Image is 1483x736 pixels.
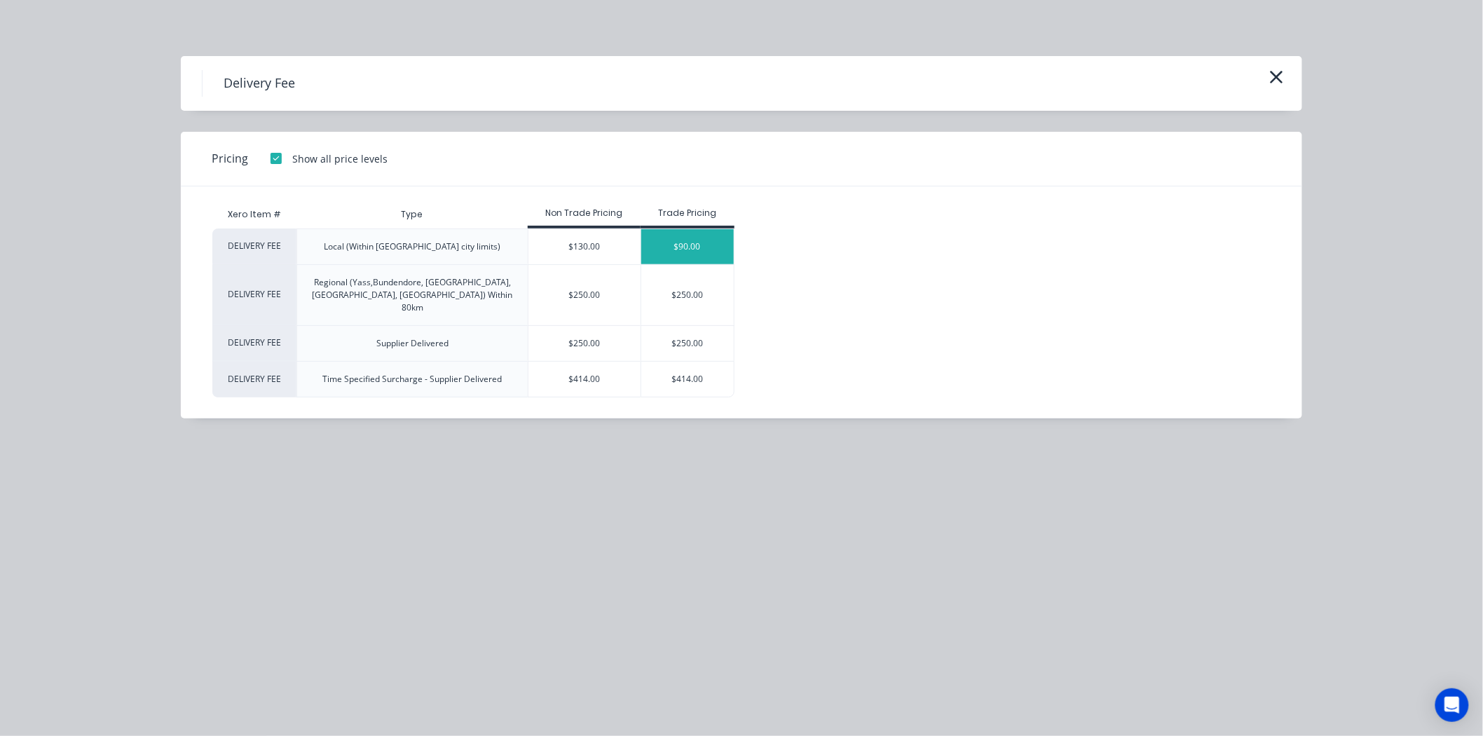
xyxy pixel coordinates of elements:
[641,207,735,219] div: Trade Pricing
[528,362,641,397] div: $414.00
[212,325,296,361] div: DELIVERY FEE
[212,361,296,397] div: DELIVERY FEE
[641,362,734,397] div: $414.00
[292,151,388,166] div: Show all price levels
[1435,688,1469,722] div: Open Intercom Messenger
[376,337,449,350] div: Supplier Delivered
[308,276,517,314] div: Regional (Yass,Bundendore, [GEOGRAPHIC_DATA], [GEOGRAPHIC_DATA], [GEOGRAPHIC_DATA]) Within 80km
[641,265,734,325] div: $250.00
[212,229,296,264] div: DELIVERY FEE
[202,70,316,97] h4: Delivery Fee
[641,229,734,264] div: $90.00
[212,200,296,229] div: Xero Item #
[641,326,734,361] div: $250.00
[324,240,501,253] div: Local (Within [GEOGRAPHIC_DATA] city limits)
[323,373,503,386] div: Time Specified Surcharge - Supplier Delivered
[528,326,641,361] div: $250.00
[528,229,641,264] div: $130.00
[212,264,296,325] div: DELIVERY FEE
[528,207,641,219] div: Non Trade Pricing
[528,265,641,325] div: $250.00
[212,150,248,167] span: Pricing
[390,197,435,232] div: Type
